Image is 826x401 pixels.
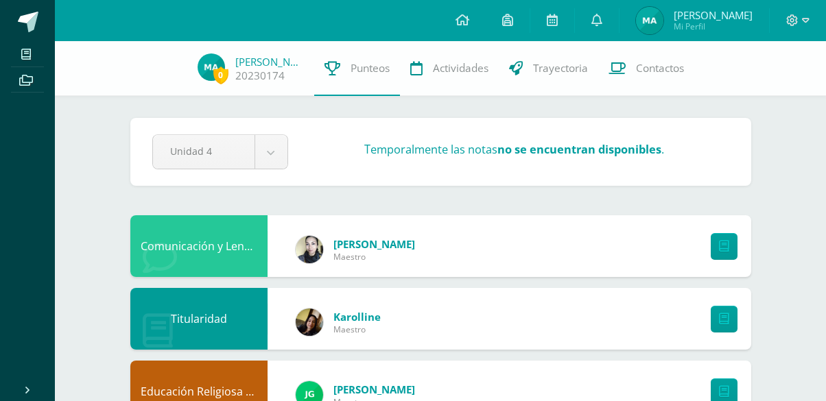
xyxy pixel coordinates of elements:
img: fb79f5a91a3aae58e4c0de196cfe63c7.png [296,308,323,336]
span: Karolline [333,310,381,324]
span: Maestro [333,251,415,263]
img: 61792d2e1002326f135a761d199dd64f.png [198,53,225,81]
span: Contactos [636,61,684,75]
span: [PERSON_NAME] [674,8,753,22]
div: Titularidad [130,288,268,350]
span: Actividades [433,61,488,75]
span: Trayectoria [533,61,588,75]
span: Unidad 4 [170,135,237,167]
img: 119c9a59dca757fc394b575038654f60.png [296,236,323,263]
a: Actividades [400,41,499,96]
a: Contactos [598,41,694,96]
a: Punteos [314,41,400,96]
div: Comunicación y Lenguaje, Idioma Extranjero Inglés [130,215,268,277]
span: [PERSON_NAME] [333,237,415,251]
a: 20230174 [235,69,285,83]
span: 0 [213,66,228,84]
a: Trayectoria [499,41,598,96]
span: Maestro [333,324,381,335]
span: Punteos [351,61,390,75]
h3: Temporalmente las notas . [364,142,664,157]
span: Mi Perfil [674,21,753,32]
img: 61792d2e1002326f135a761d199dd64f.png [636,7,663,34]
strong: no se encuentran disponibles [497,142,661,157]
span: [PERSON_NAME] [333,382,415,396]
a: [PERSON_NAME] [235,55,304,69]
a: Unidad 4 [153,135,287,169]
